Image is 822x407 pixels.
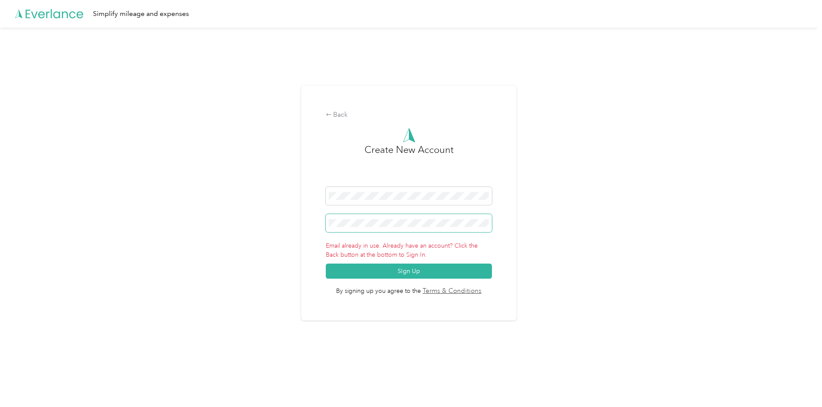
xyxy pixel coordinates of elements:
[365,143,454,187] h3: Create New Account
[326,110,492,120] div: Back
[326,241,492,259] p: Email already in use. Already have an account? Click the Back button at the bottom to Sign In.
[326,264,492,279] button: Sign Up
[326,279,492,296] span: By signing up you agree to the
[421,286,482,296] a: Terms & Conditions
[93,9,189,19] div: Simplify mileage and expenses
